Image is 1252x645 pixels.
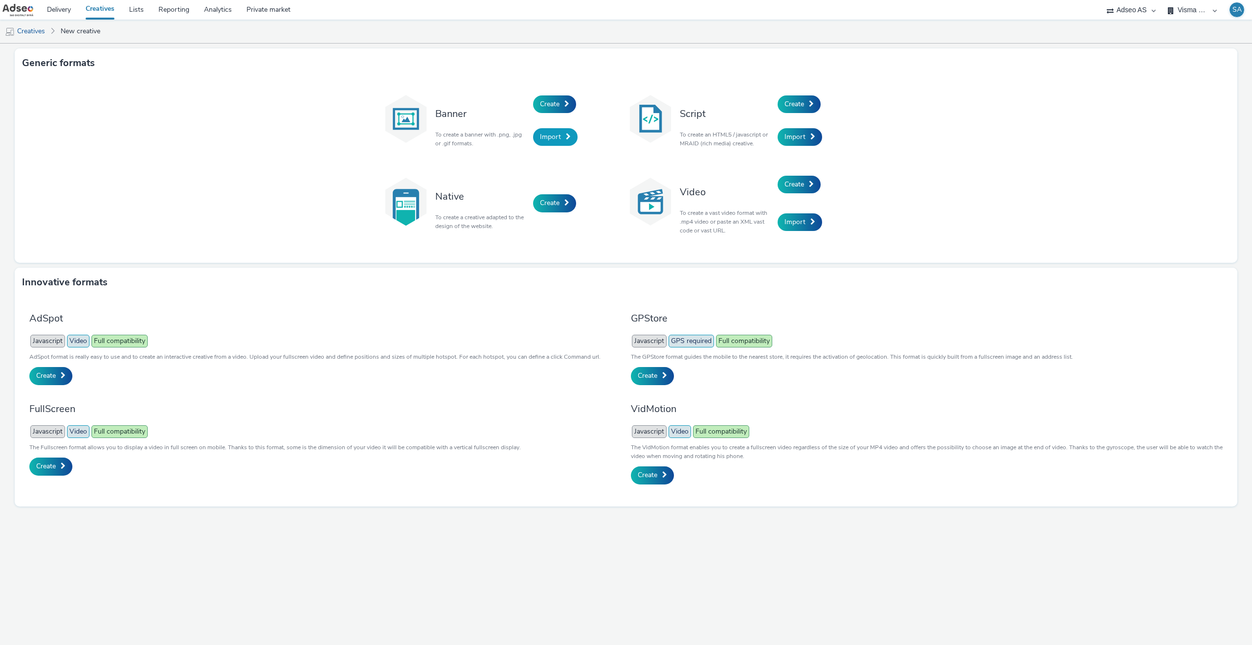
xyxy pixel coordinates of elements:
span: GPS required [669,335,714,347]
a: Create [29,367,72,385]
img: banner.svg [381,94,430,143]
span: Javascript [632,335,667,347]
h3: AdSpot [29,312,621,325]
h3: Generic formats [22,56,95,70]
span: Full compatibility [91,335,148,347]
p: The Fullscreen format allows you to display a video in full screen on mobile. Thanks to this form... [29,443,621,452]
p: To create a banner with .png, .jpg or .gif formats. [435,130,528,148]
span: Javascript [30,335,65,347]
span: Create [540,99,559,109]
span: Create [638,371,657,380]
a: Create [778,95,821,113]
a: Create [533,194,576,212]
a: Import [778,213,822,231]
span: Create [36,371,56,380]
h3: Script [680,107,773,120]
span: Full compatibility [716,335,772,347]
a: Create [778,176,821,193]
span: Create [540,198,559,207]
span: Create [36,461,56,471]
span: Video [67,425,89,438]
h3: Innovative formats [22,275,108,290]
span: Create [638,470,657,480]
a: Create [29,458,72,475]
p: AdSpot format is really easy to use and to create an interactive creative from a video. Upload yo... [29,352,621,361]
h3: Banner [435,107,528,120]
span: Create [784,180,804,189]
h3: GPStore [631,312,1223,325]
span: Javascript [632,425,667,438]
span: Video [669,425,691,438]
span: Javascript [30,425,65,438]
h3: VidMotion [631,402,1223,415]
span: Full compatibility [693,425,749,438]
img: video.svg [626,177,675,226]
span: Import [540,132,561,141]
span: Import [784,132,805,141]
a: Create [631,466,674,484]
span: Video [67,335,89,347]
div: SA [1232,2,1242,17]
span: Full compatibility [91,425,148,438]
a: Create [631,367,674,385]
a: Create [533,95,576,113]
a: Import [533,128,578,146]
p: The GPStore format guides the mobile to the nearest store, it requires the activation of geolocat... [631,352,1223,361]
img: code.svg [626,94,675,143]
h3: FullScreen [29,402,621,415]
p: To create an HTML5 / javascript or MRAID (rich media) creative. [680,130,773,148]
h3: Native [435,190,528,203]
a: New creative [56,20,105,43]
a: Import [778,128,822,146]
p: The VidMotion format enables you to create a fullscreen video regardless of the size of your MP4 ... [631,443,1223,461]
img: native.svg [381,177,430,226]
img: mobile [5,27,15,37]
p: To create a creative adapted to the design of the website. [435,213,528,230]
h3: Video [680,185,773,199]
img: undefined Logo [2,4,33,16]
p: To create a vast video format with .mp4 video or paste an XML vast code or vast URL. [680,208,773,235]
span: Import [784,217,805,227]
span: Create [784,99,804,109]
